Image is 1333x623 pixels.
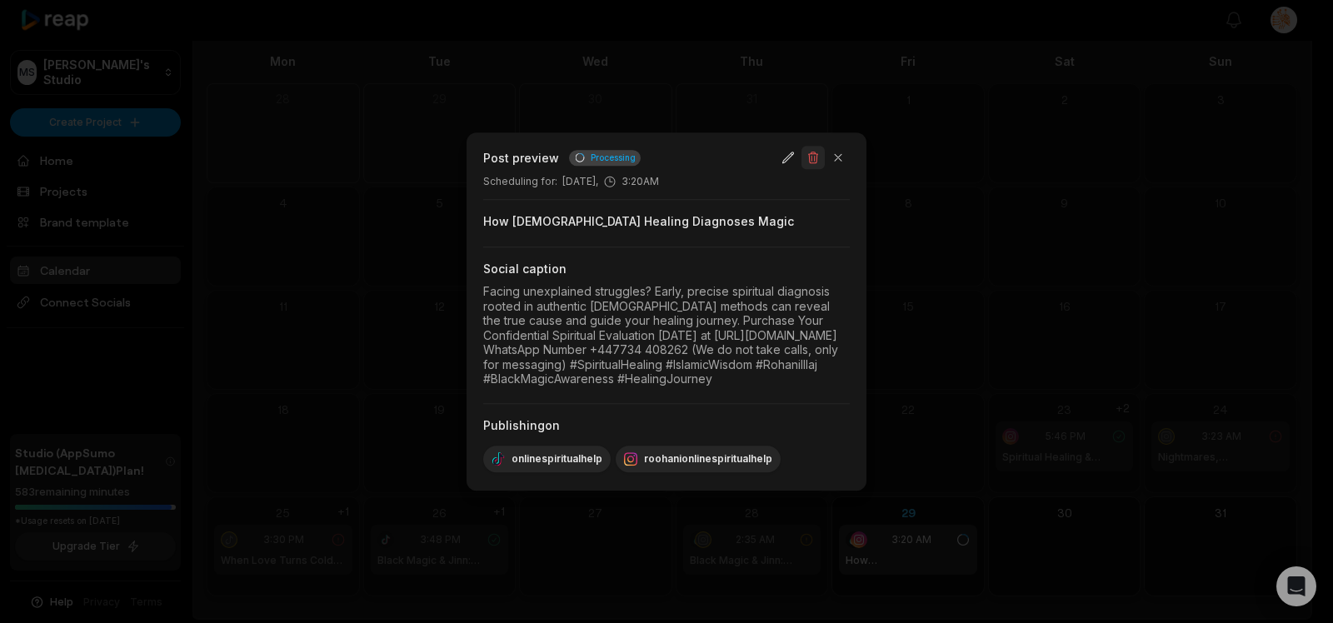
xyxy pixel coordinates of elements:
[483,417,850,434] div: Publishing on
[483,174,557,189] span: Scheduling for :
[616,446,781,472] div: roohanionlinespiritualhelp
[483,261,850,277] div: Social caption
[591,152,636,164] span: Processing
[483,284,850,386] div: Facing unexplained struggles? Early, precise spiritual diagnosis rooted in authentic [DEMOGRAPHIC...
[483,446,611,472] div: onlinespiritualhelp
[483,174,850,189] div: [DATE], 3:20AM
[483,213,850,230] div: How [DEMOGRAPHIC_DATA] Healing Diagnoses Magic
[483,149,559,167] h2: Post preview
